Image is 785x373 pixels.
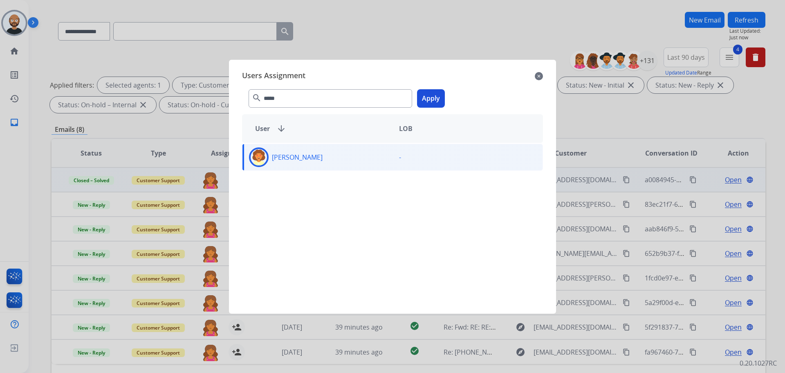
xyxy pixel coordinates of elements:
[535,71,543,81] mat-icon: close
[399,124,413,133] span: LOB
[242,70,305,83] span: Users Assignment
[272,152,323,162] p: [PERSON_NAME]
[249,124,392,133] div: User
[417,89,445,108] button: Apply
[252,93,262,103] mat-icon: search
[276,124,286,133] mat-icon: arrow_downward
[399,152,401,162] p: -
